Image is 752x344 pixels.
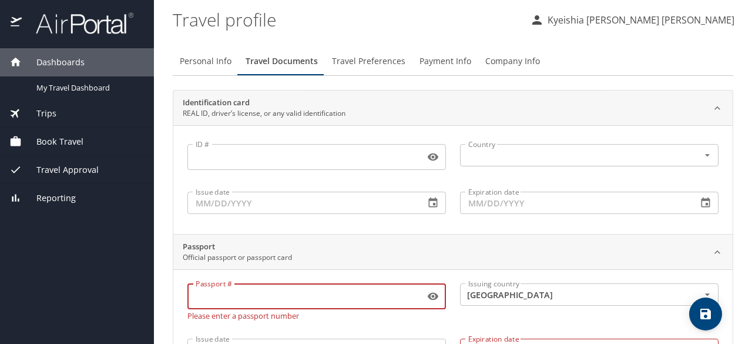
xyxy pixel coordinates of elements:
span: Reporting [22,192,76,205]
span: Payment Info [419,54,471,69]
div: Profile [173,47,733,75]
img: icon-airportal.png [11,12,23,35]
span: Personal Info [180,54,231,69]
input: MM/DD/YYYY [460,192,688,214]
p: Kyeishia [PERSON_NAME] [PERSON_NAME] [544,13,734,27]
button: save [689,298,722,330]
p: REAL ID, driver’s license, or any valid identification [183,108,345,119]
span: Travel Documents [246,54,318,69]
button: Open [700,148,714,162]
span: Trips [22,107,56,120]
img: airportal-logo.png [23,12,133,35]
div: PassportOfficial passport or passport card [173,235,733,270]
button: Open [700,288,714,302]
span: Company Info [485,54,540,69]
input: MM/DD/YYYY [187,192,415,214]
p: Official passport or passport card [183,252,292,263]
h1: Travel profile [173,1,521,38]
span: Travel Approval [22,163,99,176]
p: Please enter a passport number [187,309,446,320]
span: Dashboards [22,56,85,69]
span: Travel Preferences [332,54,405,69]
h2: Passport [183,241,292,253]
div: Identification cardREAL ID, driver’s license, or any valid identification [173,125,733,234]
div: Identification cardREAL ID, driver’s license, or any valid identification [173,91,733,126]
button: Kyeishia [PERSON_NAME] [PERSON_NAME] [525,9,739,31]
span: My Travel Dashboard [36,82,140,93]
h2: Identification card [183,97,345,109]
span: Book Travel [22,135,83,148]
